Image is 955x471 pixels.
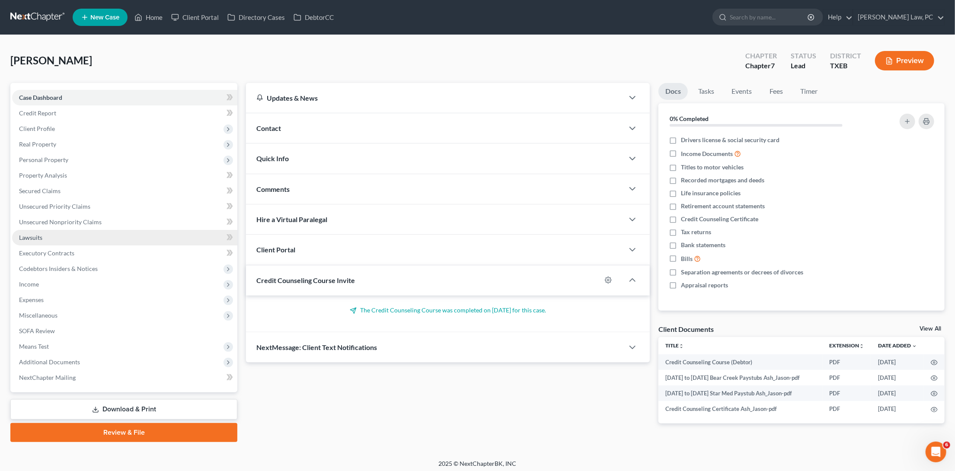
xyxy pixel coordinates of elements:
a: Review & File [10,423,237,442]
div: Chapter [745,61,777,71]
span: Executory Contracts [19,249,74,257]
td: PDF [822,354,871,370]
td: [DATE] [871,354,924,370]
input: Search by name... [730,9,809,25]
span: Comments [256,185,290,193]
div: Client Documents [658,325,714,334]
span: Secured Claims [19,187,61,194]
span: Real Property [19,140,56,148]
span: Means Test [19,343,49,350]
a: Credit Report [12,105,237,121]
span: Unsecured Priority Claims [19,203,90,210]
div: Lead [791,61,816,71]
span: Credit Counseling Course Invite [256,276,355,284]
span: Case Dashboard [19,94,62,101]
td: PDF [822,401,871,417]
div: TXEB [830,61,861,71]
td: [DATE] [871,401,924,417]
span: Separation agreements or decrees of divorces [681,268,803,277]
a: Property Analysis [12,168,237,183]
iframe: Intercom live chat [926,442,946,462]
span: Credit Counseling Certificate [681,215,758,223]
span: Expenses [19,296,44,303]
span: Drivers license & social security card [681,136,779,144]
span: Lawsuits [19,234,42,241]
td: PDF [822,370,871,385]
div: Updates & News [256,93,613,102]
span: Titles to motor vehicles [681,163,744,172]
a: Help [824,10,853,25]
a: NextChapter Mailing [12,370,237,385]
span: Codebtors Insiders & Notices [19,265,98,272]
span: Income Documents [681,150,733,158]
a: Download & Print [10,399,237,420]
span: Personal Property [19,156,68,163]
span: Life insurance policies [681,189,741,197]
button: Preview [875,51,934,70]
span: Contact [256,124,281,132]
div: District [830,51,861,61]
span: NextMessage: Client Text Notifications [256,343,377,351]
a: Directory Cases [223,10,289,25]
a: Fees [762,83,790,100]
td: [DATE] [871,370,924,385]
a: Secured Claims [12,183,237,199]
a: Titleunfold_more [665,342,684,349]
span: Tax returns [681,228,711,236]
a: SOFA Review [12,323,237,339]
span: Client Profile [19,125,55,132]
a: Case Dashboard [12,90,237,105]
span: Unsecured Nonpriority Claims [19,218,102,226]
a: [PERSON_NAME] Law, PC [853,10,944,25]
span: Recorded mortgages and deeds [681,176,764,185]
td: PDF [822,385,871,401]
a: Unsecured Nonpriority Claims [12,214,237,230]
span: Appraisal reports [681,281,728,290]
span: NextChapter Mailing [19,374,76,381]
a: Executory Contracts [12,245,237,261]
a: Lawsuits [12,230,237,245]
span: Additional Documents [19,358,80,366]
a: Client Portal [167,10,223,25]
div: Chapter [745,51,777,61]
i: unfold_more [859,344,864,349]
a: Date Added expand_more [878,342,917,349]
span: Credit Report [19,109,56,117]
span: Quick Info [256,154,289,162]
span: Client Portal [256,245,295,254]
a: Unsecured Priority Claims [12,199,237,214]
td: Credit Counseling Course (Debtor) [658,354,822,370]
span: Bills [681,255,693,263]
a: Tasks [691,83,721,100]
p: The Credit Counseling Course was completed on [DATE] for this case. [256,306,639,315]
strong: 0% Completed [670,115,709,122]
a: Extensionunfold_more [829,342,864,349]
span: [PERSON_NAME] [10,54,92,67]
span: Retirement account statements [681,202,765,210]
span: Bank statements [681,241,725,249]
a: Events [725,83,759,100]
div: Status [791,51,816,61]
a: DebtorCC [289,10,338,25]
a: View All [920,326,941,332]
span: Property Analysis [19,172,67,179]
span: 7 [771,61,775,70]
span: SOFA Review [19,327,55,334]
td: [DATE] [871,385,924,401]
i: unfold_more [679,344,684,349]
span: Income [19,280,39,288]
a: Docs [658,83,688,100]
i: expand_more [912,344,917,349]
td: [DATE] to [DATE] Star Med Paystub Ash_Jason-pdf [658,385,822,401]
span: Miscellaneous [19,312,57,319]
span: New Case [90,14,119,21]
span: 6 [943,442,950,449]
a: Timer [793,83,824,100]
span: Hire a Virtual Paralegal [256,215,327,223]
td: [DATE] to [DATE] Bear Creek Paystubs Ash_Jason-pdf [658,370,822,385]
a: Home [130,10,167,25]
td: Credit Counseling Certificate Ash_Jason-pdf [658,401,822,417]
